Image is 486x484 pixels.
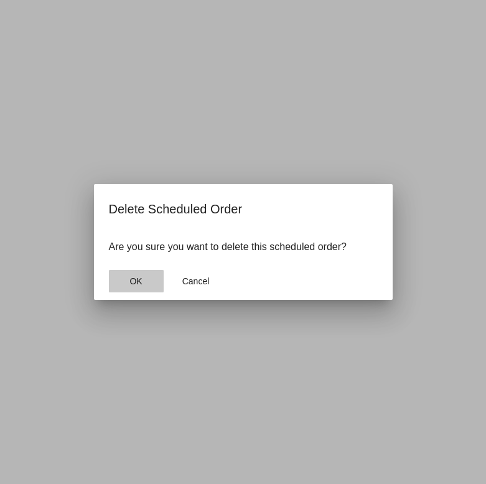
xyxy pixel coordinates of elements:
h2: Delete Scheduled Order [109,199,378,219]
span: Cancel [182,276,210,286]
button: Close dialog [109,270,164,292]
button: Close dialog [169,270,223,292]
span: OK [129,276,142,286]
p: Are you sure you want to delete this scheduled order? [109,241,378,253]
